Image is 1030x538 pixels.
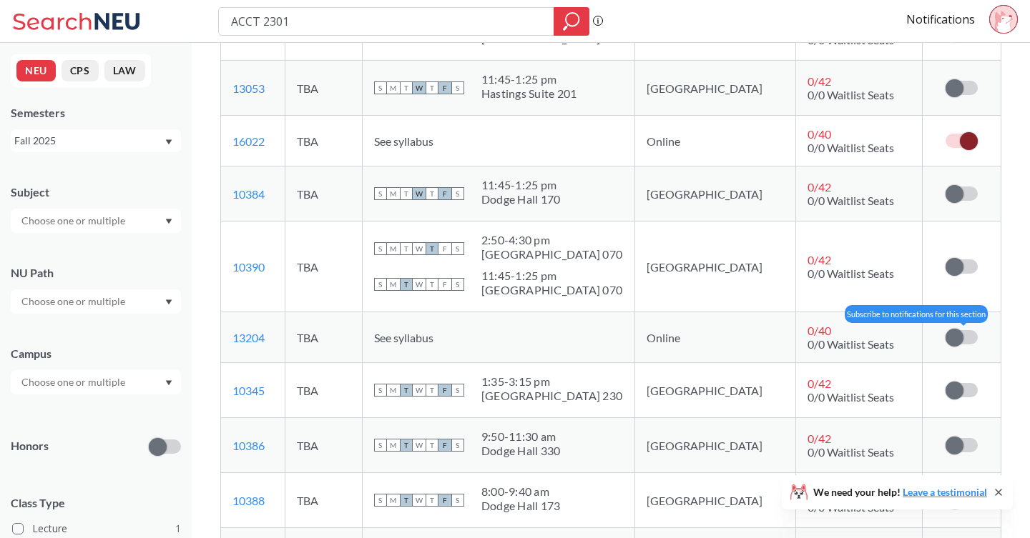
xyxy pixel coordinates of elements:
span: F [438,439,451,452]
span: 0/0 Waitlist Seats [808,194,894,207]
span: T [426,187,438,200]
svg: Dropdown arrow [165,299,172,305]
span: S [451,439,464,452]
div: magnifying glass [554,7,589,36]
span: M [387,81,400,94]
td: [GEOGRAPHIC_DATA] [635,418,796,473]
div: Dodge Hall 170 [481,192,561,206]
div: Semesters [11,105,181,121]
div: Dropdown arrow [11,289,181,314]
span: 0/0 Waitlist Seats [808,337,894,351]
span: T [400,242,413,255]
span: S [451,242,464,255]
svg: magnifying glass [563,11,580,31]
a: Notifications [906,11,975,27]
span: F [438,187,451,200]
span: F [438,494,451,507]
span: W [413,187,426,200]
div: Fall 2025 [14,133,164,149]
div: [GEOGRAPHIC_DATA] 070 [481,283,622,297]
input: Choose one or multiple [14,293,134,310]
span: W [413,439,426,452]
span: W [413,278,426,291]
div: NU Path [11,265,181,281]
div: 11:45 - 1:25 pm [481,178,561,192]
span: T [426,494,438,507]
span: M [387,384,400,397]
div: 8:00 - 9:40 am [481,484,561,499]
span: T [426,278,438,291]
div: Dropdown arrow [11,209,181,233]
span: 0 / 42 [808,74,831,88]
button: NEU [16,60,56,81]
div: 11:45 - 1:25 pm [481,269,622,283]
span: S [451,494,464,507]
span: S [374,187,387,200]
span: S [374,278,387,291]
td: [GEOGRAPHIC_DATA] [635,473,796,528]
span: M [387,494,400,507]
span: T [400,384,413,397]
span: W [413,81,426,94]
span: M [387,242,400,255]
span: T [400,494,413,507]
span: M [387,278,400,291]
a: Leave a testimonial [903,486,987,498]
div: 2:50 - 4:30 pm [481,233,622,247]
td: TBA [285,61,362,116]
input: Choose one or multiple [14,212,134,229]
a: 13204 [232,331,265,344]
td: TBA [285,116,362,166]
button: CPS [62,60,99,81]
a: 16022 [232,134,265,148]
span: S [451,81,464,94]
td: TBA [285,166,362,221]
td: [GEOGRAPHIC_DATA] [635,221,796,312]
span: 0 / 42 [808,432,831,445]
span: S [451,278,464,291]
span: M [387,187,400,200]
input: Choose one or multiple [14,374,134,391]
span: See syllabus [374,134,433,148]
span: T [426,439,438,452]
span: S [374,81,387,94]
span: F [438,278,451,291]
div: Hastings Suite 201 [481,86,577,101]
span: T [426,384,438,397]
div: Subject [11,184,181,200]
span: T [400,439,413,452]
svg: Dropdown arrow [165,380,172,386]
a: 10386 [232,439,265,452]
span: 0/0 Waitlist Seats [808,390,894,404]
td: TBA [285,221,362,312]
div: 1:35 - 3:15 pm [481,374,622,389]
span: 0 / 42 [808,253,831,266]
div: 9:50 - 11:30 am [481,429,561,444]
svg: Dropdown arrow [165,139,172,145]
span: 0/0 Waitlist Seats [808,266,894,280]
div: [GEOGRAPHIC_DATA] 070 [481,247,622,261]
span: F [438,384,451,397]
p: Honors [11,438,49,454]
div: Dodge Hall 330 [481,444,561,458]
span: We need your help! [813,487,987,497]
svg: Dropdown arrow [165,219,172,224]
span: M [387,439,400,452]
label: Lecture [12,519,181,538]
td: TBA [285,418,362,473]
span: W [413,384,426,397]
td: Online [635,116,796,166]
span: 0/0 Waitlist Seats [808,445,894,459]
span: 0 / 40 [808,127,831,141]
span: 0 / 42 [808,377,831,390]
a: 10384 [232,187,265,201]
span: W [413,242,426,255]
span: F [438,242,451,255]
div: [GEOGRAPHIC_DATA] 230 [481,389,622,403]
span: 0/0 Waitlist Seats [808,88,894,101]
a: 10390 [232,260,265,274]
a: 10345 [232,384,265,397]
span: T [400,81,413,94]
span: S [451,384,464,397]
div: Campus [11,346,181,362]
